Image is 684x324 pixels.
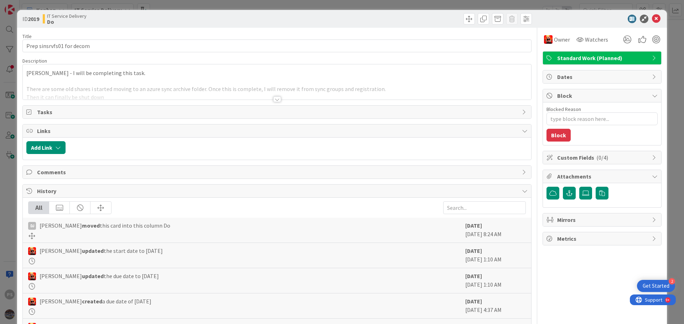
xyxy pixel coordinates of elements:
[557,172,648,181] span: Attachments
[22,39,532,52] input: type card name here...
[557,216,648,224] span: Mirrors
[28,222,36,230] div: DJ
[37,168,518,176] span: Comments
[465,272,482,280] b: [DATE]
[465,272,526,290] div: [DATE] 1:10 AM
[596,154,608,161] span: ( 0/4 )
[22,33,32,39] label: Title
[37,127,518,135] span: Links
[669,278,675,285] div: 2
[557,91,648,100] span: Block
[546,129,571,142] button: Block
[22,15,39,23] span: ID
[546,106,581,112] label: Blocked Reason
[28,15,39,22] b: 2019
[82,247,104,254] b: updated
[465,221,526,239] div: [DATE] 8:24 AM
[28,247,36,255] img: VN
[544,35,553,44] img: VN
[26,69,528,77] p: [PERSON_NAME] - I will be completing this task.
[47,13,87,19] span: IT Service Delivery
[82,298,102,305] b: created
[28,298,36,306] img: VN
[465,298,482,305] b: [DATE]
[585,35,608,44] span: Watchers
[443,201,526,214] input: Search...
[40,221,170,230] span: [PERSON_NAME] this card into this column Do
[22,58,47,64] span: Description
[28,202,49,214] div: All
[465,222,482,229] b: [DATE]
[82,272,104,280] b: updated
[40,297,151,306] span: [PERSON_NAME] a due date of [DATE]
[37,187,518,195] span: History
[637,280,675,292] div: Open Get Started checklist, remaining modules: 2
[465,297,526,315] div: [DATE] 4:37 AM
[643,282,669,290] div: Get Started
[465,246,526,264] div: [DATE] 1:10 AM
[557,153,648,162] span: Custom Fields
[554,35,570,44] span: Owner
[40,246,163,255] span: [PERSON_NAME] the start date to [DATE]
[36,3,40,9] div: 9+
[26,141,66,154] button: Add Link
[37,108,518,116] span: Tasks
[557,73,648,81] span: Dates
[47,19,87,25] b: Do
[557,54,648,62] span: Standard Work (Planned)
[15,1,32,10] span: Support
[40,272,159,280] span: [PERSON_NAME] the due date to [DATE]
[28,272,36,280] img: VN
[557,234,648,243] span: Metrics
[82,222,100,229] b: moved
[465,247,482,254] b: [DATE]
